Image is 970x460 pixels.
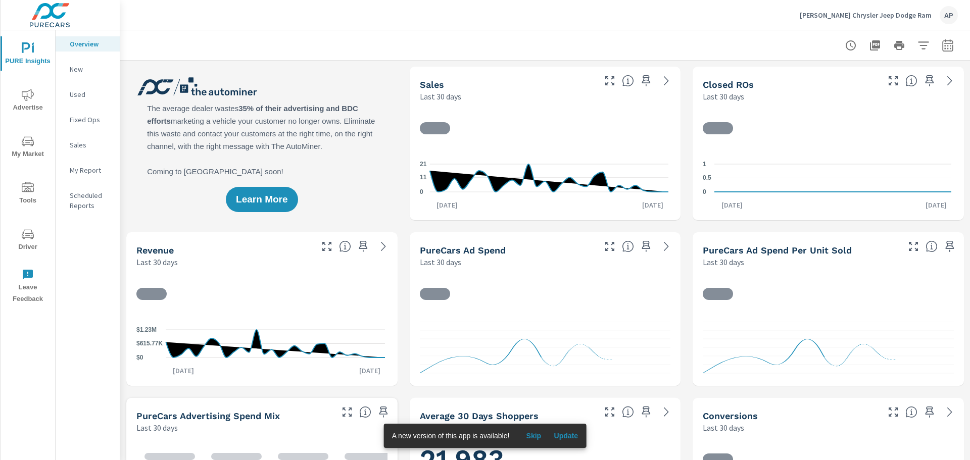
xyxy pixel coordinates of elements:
[638,73,654,89] span: Save this to your personalized report
[703,161,706,168] text: 1
[4,269,52,305] span: Leave Feedback
[70,89,112,99] p: Used
[517,428,550,444] button: Skip
[942,73,958,89] a: See more details in report
[4,182,52,207] span: Tools
[56,36,120,52] div: Overview
[70,115,112,125] p: Fixed Ops
[635,200,670,210] p: [DATE]
[355,238,371,254] span: Save this to your personalized report
[420,90,461,103] p: Last 30 days
[136,245,174,255] h5: Revenue
[889,35,909,56] button: Print Report
[905,238,922,254] button: Make Fullscreen
[622,75,634,87] span: Number of vehicles sold by the dealership over the selected date range. [Source: This data is sou...
[638,404,654,420] span: Save this to your personalized report
[4,89,52,114] span: Advertise
[800,11,932,20] p: [PERSON_NAME] Chrysler Jeep Dodge Ram
[905,406,917,418] span: The number of dealer-specified goals completed by a visitor. [Source: This data is provided by th...
[136,411,280,421] h5: PureCars Advertising Spend Mix
[136,422,178,434] p: Last 30 days
[226,187,298,212] button: Learn More
[926,240,938,252] span: Average cost of advertising per each vehicle sold at the dealer over the selected date range. The...
[392,432,510,440] span: A new version of this app is available!
[1,30,55,309] div: nav menu
[70,64,112,74] p: New
[602,73,618,89] button: Make Fullscreen
[56,62,120,77] div: New
[922,73,938,89] span: Save this to your personalized report
[602,238,618,254] button: Make Fullscreen
[420,245,506,255] h5: PureCars Ad Spend
[4,135,52,160] span: My Market
[420,161,427,168] text: 21
[658,73,674,89] a: See more details in report
[136,256,178,268] p: Last 30 days
[602,404,618,420] button: Make Fullscreen
[638,238,654,254] span: Save this to your personalized report
[136,340,163,347] text: $615.77K
[922,404,938,420] span: Save this to your personalized report
[703,245,852,255] h5: PureCars Ad Spend Per Unit Sold
[703,256,744,268] p: Last 30 days
[554,431,578,440] span: Update
[658,238,674,254] a: See more details in report
[56,87,120,102] div: Used
[938,35,958,56] button: Select Date Range
[136,354,143,361] text: $0
[622,240,634,252] span: Total cost of media for all PureCars channels for the selected dealership group over the selected...
[319,238,335,254] button: Make Fullscreen
[918,200,954,210] p: [DATE]
[136,326,157,333] text: $1.23M
[420,422,461,434] p: Last 30 days
[70,140,112,150] p: Sales
[56,163,120,178] div: My Report
[885,73,901,89] button: Make Fullscreen
[905,75,917,87] span: Number of Repair Orders Closed by the selected dealership group over the selected time range. [So...
[70,39,112,49] p: Overview
[940,6,958,24] div: AP
[70,190,112,211] p: Scheduled Reports
[703,411,758,421] h5: Conversions
[420,188,423,195] text: 0
[703,175,711,182] text: 0.5
[420,256,461,268] p: Last 30 days
[703,79,754,90] h5: Closed ROs
[352,366,387,376] p: [DATE]
[375,238,392,254] a: See more details in report
[375,404,392,420] span: Save this to your personalized report
[942,404,958,420] a: See more details in report
[703,422,744,434] p: Last 30 days
[339,404,355,420] button: Make Fullscreen
[420,174,427,181] text: 11
[420,79,444,90] h5: Sales
[622,406,634,418] span: A rolling 30 day total of daily Shoppers on the dealership website, averaged over the selected da...
[4,228,52,253] span: Driver
[913,35,934,56] button: Apply Filters
[56,112,120,127] div: Fixed Ops
[56,137,120,152] div: Sales
[236,195,287,204] span: Learn More
[885,404,901,420] button: Make Fullscreen
[714,200,750,210] p: [DATE]
[550,428,582,444] button: Update
[865,35,885,56] button: "Export Report to PDF"
[658,404,674,420] a: See more details in report
[429,200,465,210] p: [DATE]
[521,431,546,440] span: Skip
[703,90,744,103] p: Last 30 days
[56,188,120,213] div: Scheduled Reports
[942,238,958,254] span: Save this to your personalized report
[70,165,112,175] p: My Report
[359,406,371,418] span: This table looks at how you compare to the amount of budget you spend per channel as opposed to y...
[166,366,201,376] p: [DATE]
[703,188,706,195] text: 0
[4,42,52,67] span: PURE Insights
[339,240,351,252] span: Total sales revenue over the selected date range. [Source: This data is sourced from the dealer’s...
[420,411,539,421] h5: Average 30 Days Shoppers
